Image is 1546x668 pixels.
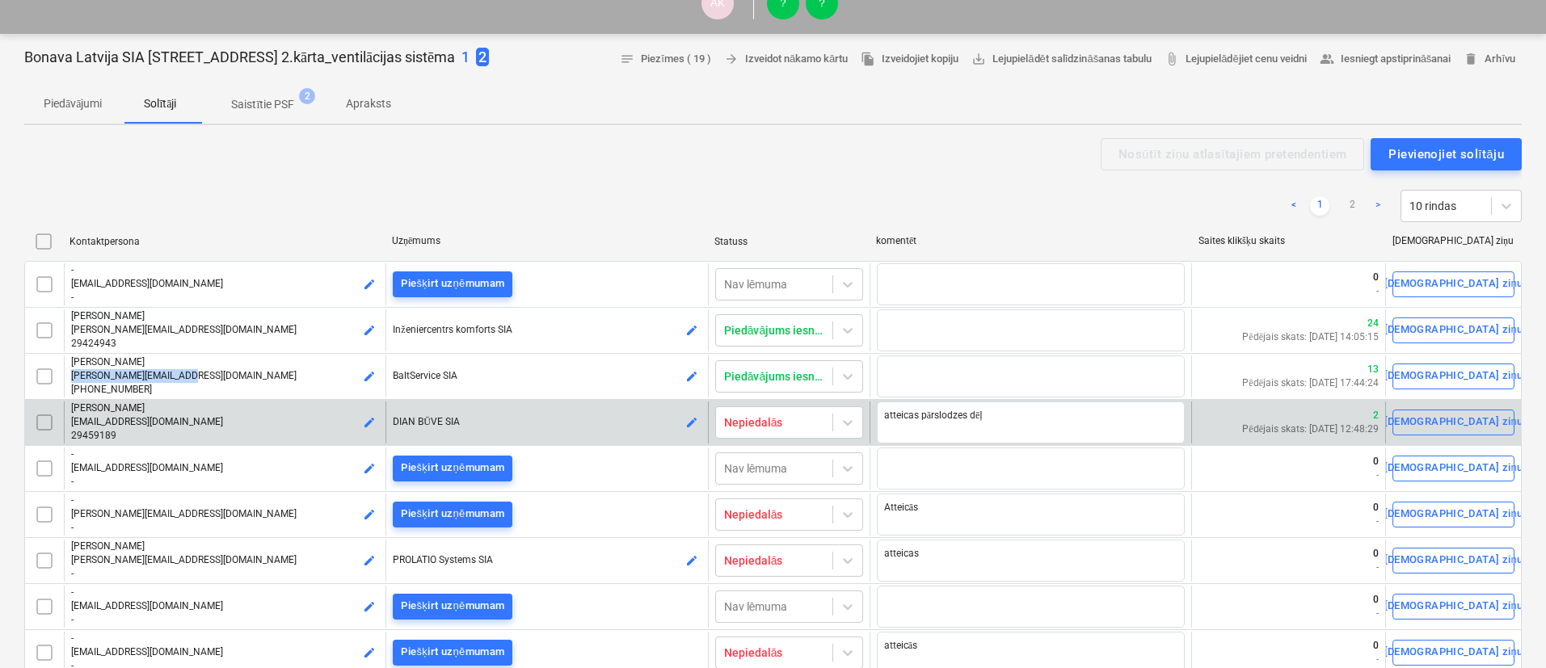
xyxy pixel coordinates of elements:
span: attach_file [1165,52,1179,66]
button: Iesniegt apstiprināšanai [1313,47,1458,72]
p: - [71,494,379,507]
div: [DEMOGRAPHIC_DATA] ziņu [1384,413,1523,431]
div: [DEMOGRAPHIC_DATA] ziņu [1384,643,1523,662]
p: - [1373,607,1379,620]
span: [EMAIL_ADDRESS][DOMAIN_NAME] [71,462,223,473]
div: Piešķirt uzņēmumam [401,597,504,615]
span: [EMAIL_ADDRESS][DOMAIN_NAME] [71,646,223,657]
span: edit [363,462,376,475]
span: [EMAIL_ADDRESS][DOMAIN_NAME] [71,600,223,611]
p: 1 [461,48,470,67]
span: edit [685,416,698,429]
div: Statuss [714,236,863,247]
button: [DEMOGRAPHIC_DATA] ziņu [1392,317,1514,343]
a: Page 2 [1342,196,1362,216]
p: Pēdējais skats: [DATE] 17:44:24 [1242,376,1379,390]
p: 24 [1242,317,1379,330]
p: Solītāji [141,95,179,112]
span: Piezīmes ( 19 ) [620,50,711,69]
span: Iesniegt apstiprināšanai [1320,50,1451,69]
textarea: atteicas [877,540,1185,582]
button: [DEMOGRAPHIC_DATA] ziņu [1392,363,1514,389]
p: PROLATIO Systems SIA [393,553,701,567]
a: Lejupielādējiet cenu veidni [1158,47,1312,72]
textarea: atteicas pārslodzes dēļ [877,401,1185,443]
div: Piešķirt uzņēmumam [401,275,504,293]
p: - [71,632,379,645]
span: [PERSON_NAME][EMAIL_ADDRESS][DOMAIN_NAME] [71,554,297,565]
p: DIAN BŪVE SIA [393,415,701,429]
p: 29424943 [71,337,379,351]
p: - [71,475,379,489]
span: edit [685,324,698,337]
iframe: Chat Widget [1465,590,1546,668]
p: 0 [1373,639,1379,653]
span: edit [685,554,698,567]
span: edit [363,370,376,383]
p: 0 [1373,547,1379,561]
p: [PHONE_NUMBER] [71,383,379,397]
p: [PERSON_NAME] [71,355,379,369]
p: [PERSON_NAME] [71,540,379,553]
div: Piešķirt uzņēmumam [401,505,504,523]
p: 29459189 [71,429,379,443]
span: [EMAIL_ADDRESS][DOMAIN_NAME] [71,416,223,427]
p: BaltService SIA [393,369,701,383]
textarea: Atteicās [877,494,1185,536]
span: edit [363,416,376,429]
div: Saites klikšķu skaits [1198,235,1380,247]
span: edit [363,554,376,567]
p: - [1373,515,1379,528]
span: Lejupielādējiet cenu veidni [1165,50,1306,69]
div: Uzņēmums [392,235,701,247]
span: people_alt [1320,52,1334,66]
span: edit [685,370,698,383]
p: Saistītie PSF [231,96,294,113]
p: 0 [1373,501,1379,515]
p: - [71,613,379,627]
span: [EMAIL_ADDRESS][DOMAIN_NAME] [71,278,223,289]
p: - [71,263,379,277]
button: [DEMOGRAPHIC_DATA] ziņu [1392,410,1514,435]
div: [DEMOGRAPHIC_DATA] ziņu [1384,597,1523,615]
div: [DEMOGRAPHIC_DATA] ziņu [1384,505,1523,523]
button: 1 [461,47,470,68]
span: Izveidot nākamo kārtu [724,50,848,69]
button: Piešķirt uzņēmumam [393,502,512,527]
p: - [1373,284,1379,298]
div: [DEMOGRAPHIC_DATA] ziņu [1384,275,1523,293]
button: Pievienojiet solītāju [1371,138,1522,170]
div: [DEMOGRAPHIC_DATA] ziņu [1384,551,1523,569]
span: edit [363,508,376,521]
span: [PERSON_NAME][EMAIL_ADDRESS][DOMAIN_NAME] [71,508,297,519]
p: 0 [1373,271,1379,284]
div: [DEMOGRAPHIC_DATA] ziņu [1384,459,1523,477]
a: Next page [1368,196,1388,216]
span: edit [363,600,376,613]
p: 0 [1373,593,1379,607]
span: edit [363,278,376,291]
span: 2 [299,88,315,104]
button: [DEMOGRAPHIC_DATA] ziņu [1392,594,1514,620]
p: - [71,567,379,581]
button: [DEMOGRAPHIC_DATA] ziņu [1392,548,1514,573]
span: Lejupielādēt salīdzināšanas tabulu [971,50,1152,69]
button: [DEMOGRAPHIC_DATA] ziņu [1392,456,1514,481]
p: 13 [1242,363,1379,376]
span: save_alt [971,52,986,66]
div: Piešķirt uzņēmumam [401,459,504,477]
p: Apraksts [346,95,391,112]
button: 2 [476,47,489,68]
button: Piezīmes ( 19 ) [613,47,718,72]
p: - [1373,561,1379,574]
p: 0 [1373,455,1379,468]
button: Izveidojiet kopiju [854,47,965,72]
span: Arhīvu [1464,50,1515,69]
span: delete [1464,52,1478,66]
span: Izveidojiet kopiju [861,50,958,69]
span: notes [620,52,634,66]
button: Arhīvu [1457,47,1522,72]
a: Lejupielādēt salīdzināšanas tabulu [965,47,1158,72]
div: [DEMOGRAPHIC_DATA] ziņu [1384,367,1523,385]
